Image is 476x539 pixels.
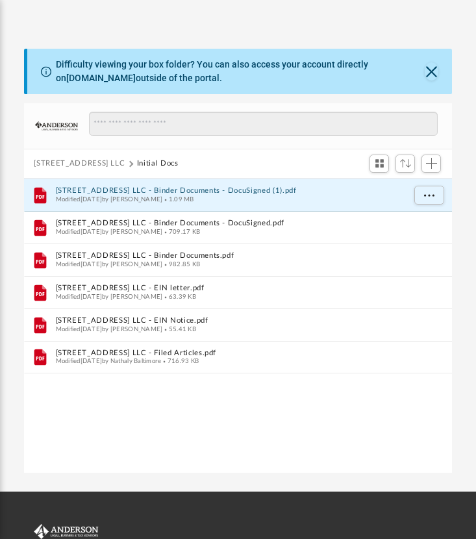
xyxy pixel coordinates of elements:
span: 709.17 KB [162,228,200,234]
span: 1.09 MB [162,195,194,202]
button: [STREET_ADDRESS] LLC - EIN letter.pdf [55,284,403,292]
button: [STREET_ADDRESS] LLC - EIN Notice.pdf [55,316,403,325]
input: Search files and folders [89,112,438,136]
button: [STREET_ADDRESS] LLC - Binder Documents - DocuSigned (1).pdf [55,186,403,195]
button: More options [414,186,444,205]
span: Modified [DATE] by [PERSON_NAME] [55,195,162,202]
div: Difficulty viewing your box folder? You can also access your account directly on outside of the p... [56,58,425,85]
button: [STREET_ADDRESS] LLC - Binder Documents - DocuSigned.pdf [55,219,403,227]
span: Modified [DATE] by [PERSON_NAME] [55,293,162,299]
img: Anderson Advisors Platinum Portal [23,524,101,539]
span: 716.93 KB [161,358,199,364]
span: 63.39 KB [162,293,196,299]
button: [STREET_ADDRESS] LLC - Filed Articles.pdf [55,349,403,357]
a: [DOMAIN_NAME] [66,73,136,83]
button: Add [421,155,441,173]
span: Modified [DATE] by Nathaly Baltimore [55,358,161,364]
span: 982.85 KB [162,260,200,267]
button: Sort [395,155,415,172]
button: Close [425,62,439,81]
span: Modified [DATE] by [PERSON_NAME] [55,325,162,332]
button: [STREET_ADDRESS] LLC - Binder Documents.pdf [55,251,403,260]
span: 55.41 KB [162,325,196,332]
div: grid [24,179,453,474]
button: Initial Docs [137,158,179,169]
button: Switch to Grid View [370,155,389,173]
span: Modified [DATE] by [PERSON_NAME] [55,228,162,234]
button: [STREET_ADDRESS] LLC [34,158,125,169]
span: Modified [DATE] by [PERSON_NAME] [55,260,162,267]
